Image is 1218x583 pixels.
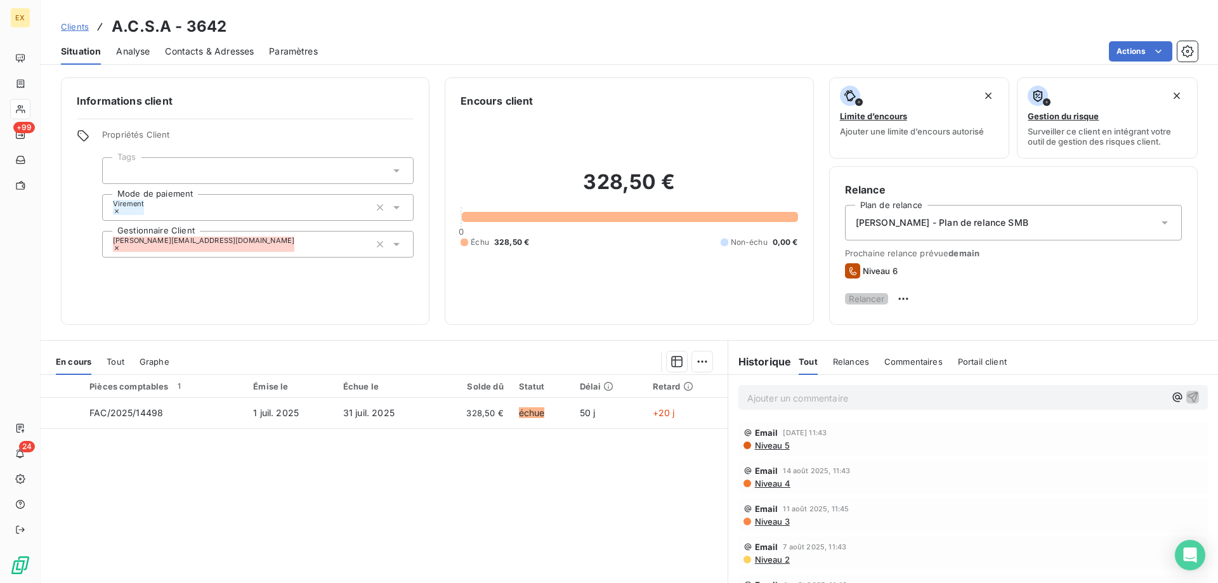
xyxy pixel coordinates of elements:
[1175,540,1205,570] div: Open Intercom Messenger
[253,381,328,391] div: Émise le
[343,381,426,391] div: Échue le
[61,22,89,32] span: Clients
[773,237,798,248] span: 0,00 €
[863,266,898,276] span: Niveau 6
[958,357,1007,367] span: Portail client
[253,407,299,418] span: 1 juil. 2025
[461,169,797,207] h2: 328,50 €
[948,248,979,258] span: demain
[459,226,464,237] span: 0
[116,45,150,58] span: Analyse
[653,407,675,418] span: +20 j
[144,202,154,213] input: Ajouter une valeur
[783,505,849,513] span: 11 août 2025, 11:45
[61,20,89,33] a: Clients
[580,407,596,418] span: 50 j
[113,200,144,207] span: Virement
[829,77,1010,159] button: Limite d’encoursAjouter une limite d’encours autorisé
[845,182,1182,197] h6: Relance
[519,381,565,391] div: Statut
[754,554,790,565] span: Niveau 2
[1109,41,1172,62] button: Actions
[294,239,304,250] input: Ajouter une valeur
[728,354,792,369] h6: Historique
[519,407,545,418] span: échue
[56,357,91,367] span: En cours
[754,478,790,488] span: Niveau 4
[174,381,185,392] span: 1
[461,93,533,108] h6: Encours client
[731,237,768,248] span: Non-échu
[840,126,984,136] span: Ajouter une limite d’encours autorisé
[442,381,504,391] div: Solde dû
[112,15,226,38] h3: A.C.S.A - 3642
[89,381,238,392] div: Pièces comptables
[783,467,850,475] span: 14 août 2025, 11:43
[77,93,414,108] h6: Informations client
[799,357,818,367] span: Tout
[783,429,827,436] span: [DATE] 11:43
[754,516,790,527] span: Niveau 3
[1017,77,1198,159] button: Gestion du risqueSurveiller ce client en intégrant votre outil de gestion des risques client.
[10,555,30,575] img: Logo LeanPay
[61,45,101,58] span: Situation
[165,45,254,58] span: Contacts & Adresses
[19,441,35,452] span: 24
[833,357,869,367] span: Relances
[755,504,778,514] span: Email
[140,357,169,367] span: Graphe
[653,381,720,391] div: Retard
[89,407,163,418] span: FAC/2025/14498
[13,122,35,133] span: +99
[840,111,907,121] span: Limite d’encours
[113,165,123,176] input: Ajouter une valeur
[755,542,778,552] span: Email
[442,407,504,419] span: 328,50 €
[1028,126,1187,147] span: Surveiller ce client en intégrant votre outil de gestion des risques client.
[845,293,888,305] button: Relancer
[755,428,778,438] span: Email
[754,440,790,450] span: Niveau 5
[755,466,778,476] span: Email
[783,543,846,551] span: 7 août 2025, 11:43
[343,407,395,418] span: 31 juil. 2025
[1028,111,1099,121] span: Gestion du risque
[107,357,124,367] span: Tout
[113,237,294,244] span: [PERSON_NAME][EMAIL_ADDRESS][DOMAIN_NAME]
[471,237,489,248] span: Échu
[494,237,529,248] span: 328,50 €
[580,381,638,391] div: Délai
[10,8,30,28] div: EX
[269,45,318,58] span: Paramètres
[845,248,1182,258] span: Prochaine relance prévue
[10,124,30,145] a: +99
[102,129,414,147] span: Propriétés Client
[884,357,943,367] span: Commentaires
[856,216,1028,229] span: [PERSON_NAME] - Plan de relance SMB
